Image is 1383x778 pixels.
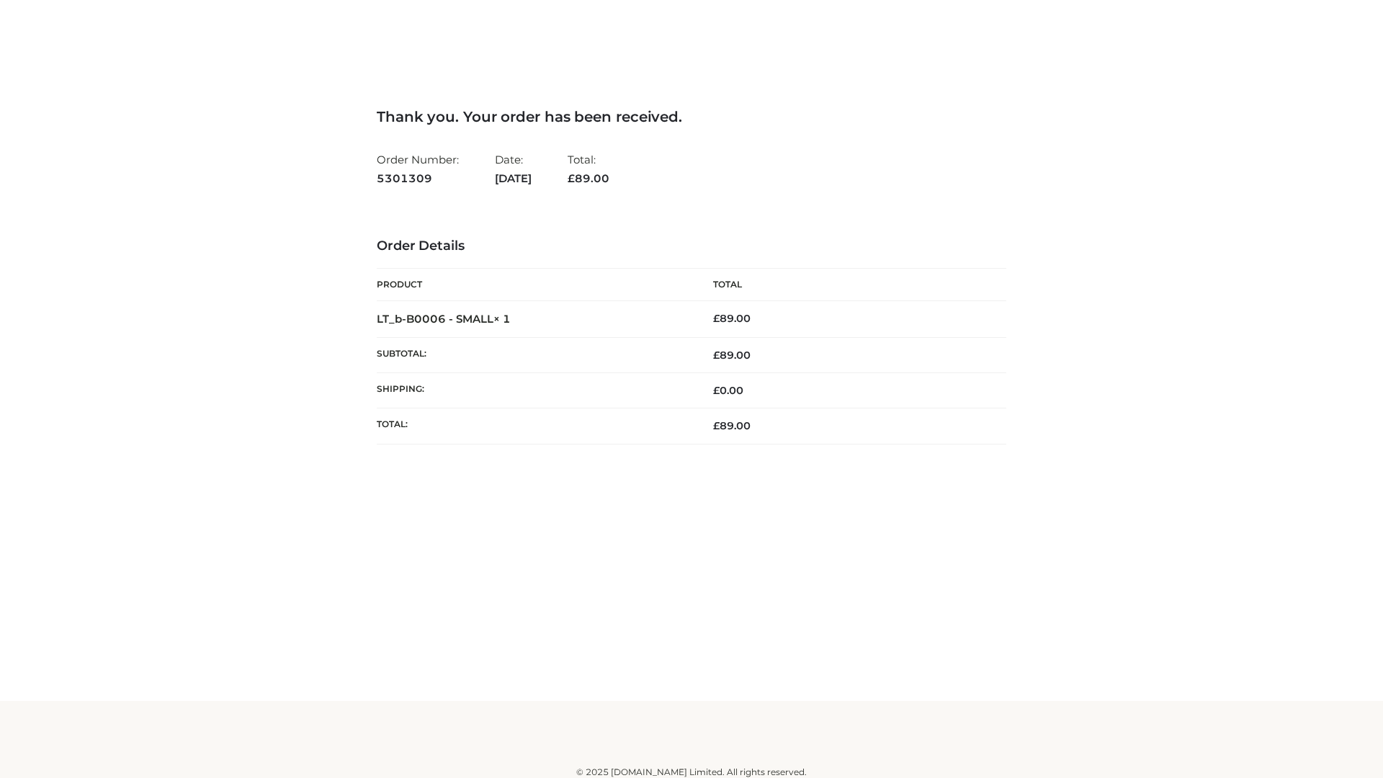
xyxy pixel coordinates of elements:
[377,108,1006,125] h3: Thank you. Your order has been received.
[495,147,532,191] li: Date:
[377,408,691,444] th: Total:
[713,349,720,362] span: £
[713,419,720,432] span: £
[377,337,691,372] th: Subtotal:
[493,312,511,326] strong: × 1
[377,269,691,301] th: Product
[377,169,459,188] strong: 5301309
[691,269,1006,301] th: Total
[377,238,1006,254] h3: Order Details
[713,419,751,432] span: 89.00
[377,147,459,191] li: Order Number:
[713,384,743,397] bdi: 0.00
[495,169,532,188] strong: [DATE]
[568,171,575,185] span: £
[377,373,691,408] th: Shipping:
[377,312,511,326] strong: LT_b-B0006 - SMALL
[713,349,751,362] span: 89.00
[713,312,720,325] span: £
[713,384,720,397] span: £
[568,147,609,191] li: Total:
[713,312,751,325] bdi: 89.00
[568,171,609,185] span: 89.00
